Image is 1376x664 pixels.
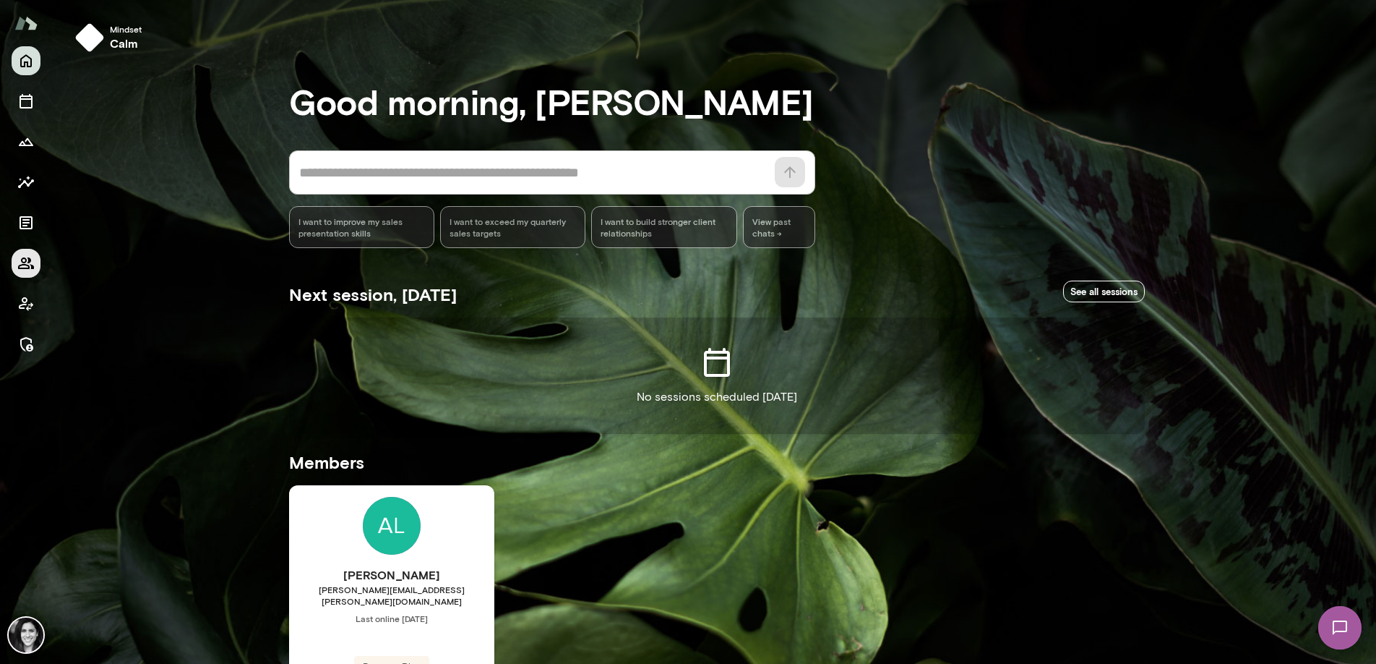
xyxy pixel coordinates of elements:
img: Jamie Albers [9,618,43,652]
img: Mento [14,9,38,37]
button: Mindsetcalm [69,17,153,58]
img: mindset [75,23,104,52]
span: I want to build stronger client relationships [601,216,727,239]
span: [PERSON_NAME][EMAIL_ADDRESS][PERSON_NAME][DOMAIN_NAME] [289,584,494,607]
span: View past chats -> [743,206,815,248]
button: Documents [12,208,40,237]
span: Last online [DATE] [289,613,494,624]
img: Jamie Albers [363,497,421,555]
span: I want to exceed my quarterly sales targets [450,216,576,239]
div: I want to build stronger client relationships [591,206,736,248]
span: Mindset [110,23,142,35]
h6: [PERSON_NAME] [289,566,494,584]
h5: Members [289,451,1145,474]
button: Client app [12,289,40,318]
button: Members [12,249,40,278]
button: Home [12,46,40,75]
div: I want to improve my sales presentation skills [289,206,434,248]
span: I want to improve my sales presentation skills [298,216,425,239]
button: Insights [12,168,40,197]
h3: Good morning, [PERSON_NAME] [289,81,1145,122]
p: No sessions scheduled [DATE] [637,388,797,406]
h5: Next session, [DATE] [289,283,457,306]
button: Manage [12,330,40,359]
a: See all sessions [1063,281,1145,303]
div: I want to exceed my quarterly sales targets [440,206,585,248]
button: Sessions [12,87,40,116]
h6: calm [110,35,142,52]
button: Growth Plan [12,127,40,156]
